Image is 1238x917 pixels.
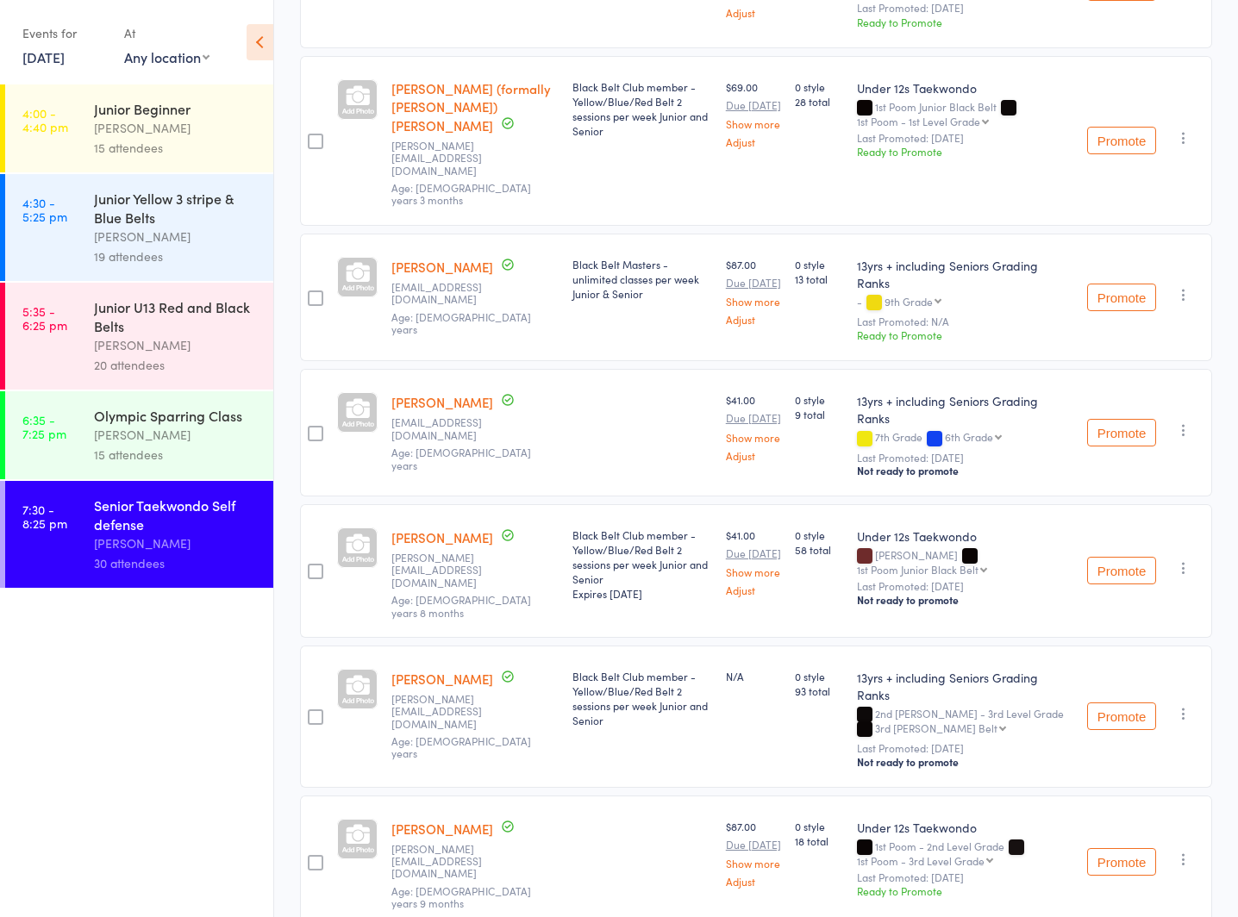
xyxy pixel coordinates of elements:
span: Age: [DEMOGRAPHIC_DATA] years [391,445,531,471]
small: matt@premierstrategy.com.au [391,843,559,880]
div: Junior Beginner [94,99,259,118]
a: Adjust [726,450,781,461]
div: 1st Poom - 1st Level Grade [857,115,980,127]
div: Events for [22,19,107,47]
small: letesha.stephens95@outlook.com [391,693,559,730]
small: Last Promoted: [DATE] [857,452,1073,464]
div: 20 attendees [94,355,259,375]
a: [PERSON_NAME] [391,393,493,411]
button: Promote [1087,702,1156,730]
a: [DATE] [22,47,65,66]
small: kerry.sims2305@gmail.com [391,552,559,589]
div: Black Belt Club member - Yellow/Blue/Red Belt 2 sessions per week Junior and Senior [572,527,712,601]
small: Last Promoted: [DATE] [857,742,1073,754]
div: 9th Grade [885,296,933,307]
div: Black Belt Club member - Yellow/Blue/Red Belt 2 sessions per week Junior and Senior [572,669,712,727]
a: Adjust [726,876,781,887]
div: Ready to Promote [857,327,1073,342]
div: Under 12s Taekwondo [857,527,1073,545]
button: Promote [1087,848,1156,876]
div: 13yrs + including Seniors Grading Ranks [857,669,1073,703]
a: Show more [726,118,781,129]
div: [PERSON_NAME] [94,335,259,355]
div: 3rd [PERSON_NAME] Belt [875,722,997,733]
div: Not ready to promote [857,755,1073,769]
a: [PERSON_NAME] (formally [PERSON_NAME]) [PERSON_NAME] [391,79,551,134]
div: $87.00 [726,819,781,887]
a: 4:00 -4:40 pmJunior Beginner[PERSON_NAME]15 attendees [5,84,273,172]
span: 9 total [795,407,843,421]
div: Ready to Promote [857,883,1073,898]
div: 1st Poom - 2nd Level Grade [857,840,1073,866]
div: Not ready to promote [857,464,1073,477]
small: Due [DATE] [726,839,781,851]
div: 7th Grade [857,431,1073,446]
a: Show more [726,296,781,307]
div: 30 attendees [94,553,259,573]
time: 5:35 - 6:25 pm [22,304,67,332]
time: 7:30 - 8:25 pm [22,502,67,530]
span: Age: [DEMOGRAPHIC_DATA] years 3 months [391,180,531,207]
div: Black Belt Masters - unlimited classes per week Junior & Senior [572,257,712,301]
span: 58 total [795,542,843,557]
span: 13 total [795,271,843,286]
a: Adjust [726,314,781,325]
a: Adjust [726,7,781,18]
small: Last Promoted: N/A [857,315,1073,327]
div: Olympic Sparring Class [94,406,259,425]
button: Promote [1087,127,1156,154]
small: Due [DATE] [726,277,781,289]
div: 13yrs + including Seniors Grading Ranks [857,392,1073,427]
div: 1st Poom Junior Black Belt [857,564,979,575]
span: Age: [DEMOGRAPHIC_DATA] years [391,309,531,336]
time: 6:35 - 7:25 pm [22,413,66,440]
small: Due [DATE] [726,412,781,424]
div: Ready to Promote [857,144,1073,159]
a: Adjust [726,136,781,147]
span: 0 style [795,257,843,271]
a: Adjust [726,584,781,596]
small: moughtonnicholls@gmail.com [391,281,559,306]
a: 7:30 -8:25 pmSenior Taekwondo Self defense[PERSON_NAME]30 attendees [5,481,273,588]
div: 1st Poom Junior Black Belt [857,101,1073,127]
span: Age: [DEMOGRAPHIC_DATA] years [391,733,531,760]
div: At [124,19,209,47]
span: 0 style [795,669,843,683]
span: Age: [DEMOGRAPHIC_DATA] years 9 months [391,883,531,910]
time: 4:30 - 5:25 pm [22,196,67,223]
span: 0 style [795,79,843,94]
a: 5:35 -6:25 pmJunior U13 Red and Black Belts[PERSON_NAME]20 attendees [5,283,273,390]
span: 28 total [795,94,843,109]
div: 2nd [PERSON_NAME] - 3rd Level Grade [857,708,1073,737]
a: [PERSON_NAME] [391,820,493,838]
div: Junior U13 Red and Black Belts [94,297,259,335]
div: $87.00 [726,257,781,325]
div: Any location [124,47,209,66]
small: Last Promoted: [DATE] [857,2,1073,14]
div: Ready to Promote [857,15,1073,29]
div: - [857,296,1073,310]
div: 13yrs + including Seniors Grading Ranks [857,257,1073,291]
div: Under 12s Taekwondo [857,819,1073,836]
span: Age: [DEMOGRAPHIC_DATA] years 8 months [391,592,531,619]
a: 6:35 -7:25 pmOlympic Sparring Class[PERSON_NAME]15 attendees [5,391,273,479]
span: 0 style [795,527,843,542]
small: Last Promoted: [DATE] [857,580,1073,592]
div: 19 attendees [94,246,259,266]
small: Due [DATE] [726,547,781,559]
div: Black Belt Club member - Yellow/Blue/Red Belt 2 sessions per week Junior and Senior [572,79,712,138]
div: [PERSON_NAME] [94,425,259,445]
div: 6th Grade [945,431,993,442]
div: [PERSON_NAME] [94,227,259,246]
button: Promote [1087,557,1156,584]
div: [PERSON_NAME] [94,118,259,138]
a: Show more [726,566,781,577]
span: 18 total [795,833,843,848]
div: Junior Yellow 3 stripe & Blue Belts [94,189,259,227]
div: Not ready to promote [857,593,1073,607]
div: Under 12s Taekwondo [857,79,1073,97]
small: Last Promoted: [DATE] [857,132,1073,144]
div: 15 attendees [94,445,259,465]
time: 4:00 - 4:40 pm [22,106,68,134]
span: 93 total [795,683,843,698]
